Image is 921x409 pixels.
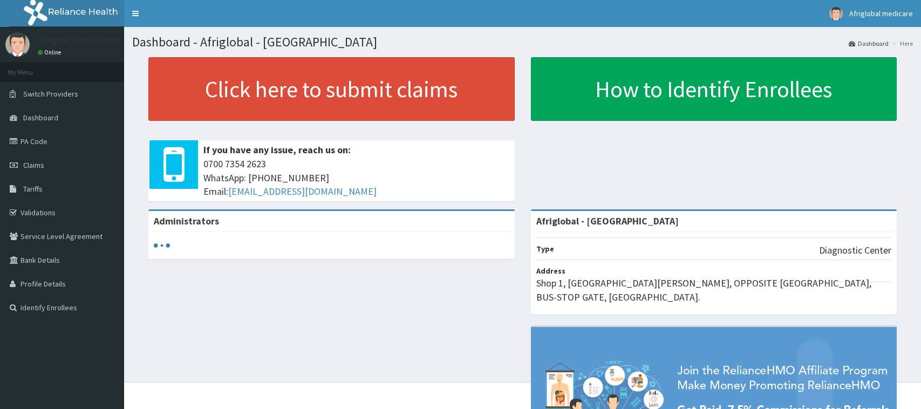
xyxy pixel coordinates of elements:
span: Tariffs [23,184,43,194]
p: Shop 1, [GEOGRAPHIC_DATA][PERSON_NAME], OPPOSITE [GEOGRAPHIC_DATA], BUS-STOP GATE, [GEOGRAPHIC_DA... [536,276,892,304]
a: How to Identify Enrollees [531,57,897,121]
span: Switch Providers [23,89,78,99]
b: Address [536,266,565,276]
a: Online [38,49,64,56]
span: 0700 7354 2623 WhatsApp: [PHONE_NUMBER] Email: [203,157,509,199]
li: Here [890,39,913,48]
span: Afriglobal medicare [849,9,913,18]
b: Type [536,244,554,254]
p: Diagnostic Center [819,243,891,257]
strong: Afriglobal - [GEOGRAPHIC_DATA] [536,215,679,227]
img: User Image [829,7,843,21]
a: Click here to submit claims [148,57,515,121]
img: User Image [5,32,30,57]
span: Claims [23,160,44,170]
p: Afriglobal medicare [38,35,120,45]
h1: Dashboard - Afriglobal - [GEOGRAPHIC_DATA] [132,35,913,49]
span: Dashboard [23,113,58,122]
a: Dashboard [849,39,889,48]
a: [EMAIL_ADDRESS][DOMAIN_NAME] [228,185,377,197]
svg: audio-loading [154,237,170,254]
b: Administrators [154,215,219,227]
b: If you have any issue, reach us on: [203,144,351,156]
